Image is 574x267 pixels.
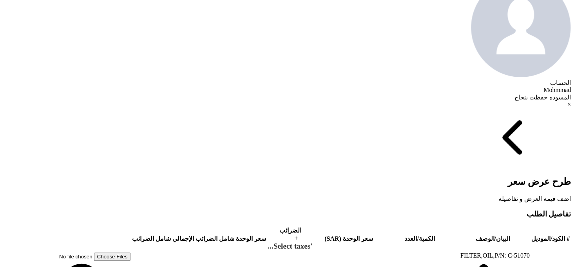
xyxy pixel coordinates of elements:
span: FILTER,OIL,P/N: C-51070 [460,252,530,259]
th: # [566,226,570,251]
th: الكود/الموديل [531,226,565,251]
th: الضرائب [267,226,313,251]
h2: طرح عرض سعر [3,176,571,187]
th: البيان/الوصف [455,226,530,251]
div: × [3,101,571,108]
div: Mohmmad [3,87,571,94]
div: المسوده حفظت بنجاح [3,94,571,101]
th: سعر الوحدة (SAR) [313,226,384,251]
div: الحساب [3,79,571,87]
h3: تفاصيل الطلب [3,210,571,218]
th: الإجمالي شامل الضرائب [132,226,194,251]
span: + [294,235,298,242]
div: اضف قيمه العرض و تفاصيله [3,195,571,202]
th: الكمية/العدد [384,226,454,251]
th: سعر الوحدة شامل الضرائب [195,226,266,251]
